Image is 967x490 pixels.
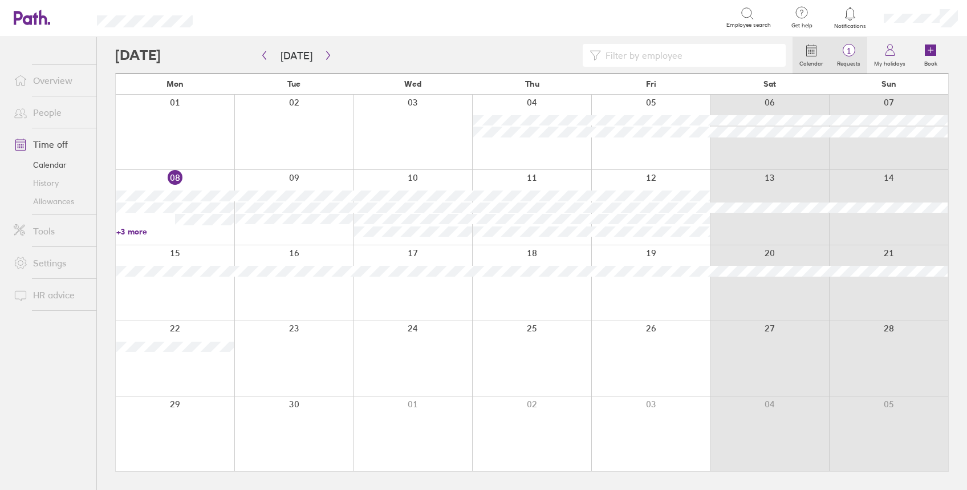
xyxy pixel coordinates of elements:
[5,284,96,306] a: HR advice
[5,174,96,192] a: History
[912,37,949,74] a: Book
[867,57,912,67] label: My holidays
[832,23,869,30] span: Notifications
[5,101,96,124] a: People
[287,79,300,88] span: Tue
[793,57,830,67] label: Calendar
[116,226,234,237] a: +3 more
[5,156,96,174] a: Calendar
[5,192,96,210] a: Allowances
[917,57,944,67] label: Book
[166,79,184,88] span: Mon
[5,69,96,92] a: Overview
[271,46,322,65] button: [DATE]
[783,22,820,29] span: Get help
[5,133,96,156] a: Time off
[5,252,96,274] a: Settings
[5,220,96,242] a: Tools
[763,79,776,88] span: Sat
[224,12,253,22] div: Search
[830,37,867,74] a: 1Requests
[525,79,539,88] span: Thu
[793,37,830,74] a: Calendar
[867,37,912,74] a: My holidays
[646,79,656,88] span: Fri
[726,22,771,29] span: Employee search
[881,79,896,88] span: Sun
[830,46,867,55] span: 1
[601,44,779,66] input: Filter by employee
[830,57,867,67] label: Requests
[832,6,869,30] a: Notifications
[404,79,421,88] span: Wed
